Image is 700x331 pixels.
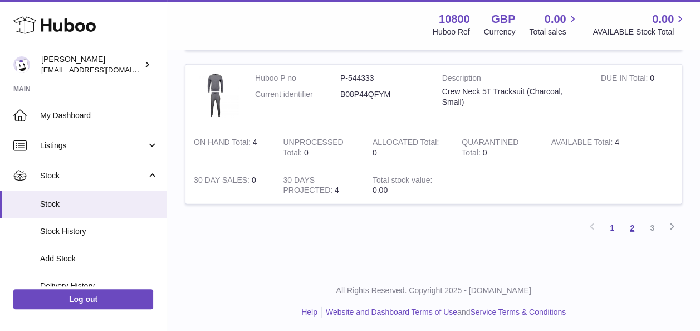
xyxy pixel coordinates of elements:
span: [EMAIL_ADDRESS][DOMAIN_NAME] [41,65,164,74]
div: [PERSON_NAME] [41,54,141,75]
span: AVAILABLE Stock Total [593,27,687,37]
a: Service Terms & Conditions [470,308,566,317]
span: My Dashboard [40,110,158,121]
td: 0 [185,167,275,205]
a: 0.00 Total sales [529,12,579,37]
a: Log out [13,289,153,309]
span: 0 [482,148,487,157]
span: Listings [40,140,146,151]
dd: B08P44QFYM [340,89,425,100]
span: Stock [40,199,158,210]
strong: QUARANTINED Total [462,138,518,160]
strong: UNPROCESSED Total [283,138,343,160]
dd: P-544333 [340,73,425,84]
span: Add Stock [40,254,158,264]
strong: Total stock value [373,176,432,187]
img: product image [194,73,238,118]
span: Stock History [40,226,158,237]
a: Help [301,308,317,317]
span: 0.00 [652,12,674,27]
span: 0.00 [373,186,388,194]
span: Stock [40,171,146,181]
td: 4 [185,129,275,167]
strong: 30 DAY SALES [194,176,252,187]
strong: ALLOCATED Total [373,138,439,149]
span: Total sales [529,27,579,37]
a: 0.00 AVAILABLE Stock Total [593,12,687,37]
a: 3 [642,218,662,238]
strong: 30 DAYS PROJECTED [283,176,335,198]
div: Currency [484,27,516,37]
img: internalAdmin-10800@internal.huboo.com [13,56,30,73]
div: Huboo Ref [433,27,470,37]
strong: Description [442,73,584,86]
dt: Current identifier [255,89,340,100]
td: 0 [364,129,453,167]
a: 2 [622,218,642,238]
dt: Huboo P no [255,73,340,84]
strong: ON HAND Total [194,138,253,149]
div: Crew Neck 5T Tracksuit (Charcoal, Small) [442,86,584,108]
td: 4 [543,129,632,167]
span: 0.00 [545,12,566,27]
li: and [322,307,566,318]
strong: DUE IN Total [601,74,650,85]
strong: 10800 [439,12,470,27]
strong: GBP [491,12,515,27]
p: All Rights Reserved. Copyright 2025 - [DOMAIN_NAME] [176,285,691,296]
strong: AVAILABLE Total [551,138,615,149]
td: 4 [275,167,364,205]
a: Website and Dashboard Terms of Use [326,308,457,317]
td: 0 [275,129,364,167]
span: Delivery History [40,281,158,291]
a: 1 [602,218,622,238]
td: 0 [593,65,682,129]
